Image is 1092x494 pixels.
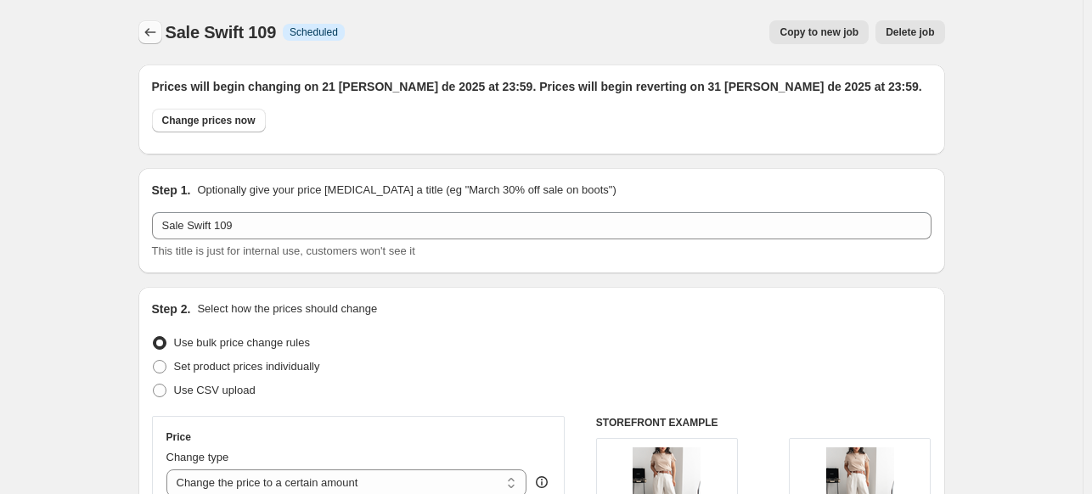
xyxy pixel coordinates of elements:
[596,416,932,429] h6: STOREFRONT EXAMPLE
[174,336,310,349] span: Use bulk price change rules
[166,430,191,444] h3: Price
[152,182,191,199] h2: Step 1.
[166,451,229,463] span: Change type
[152,212,932,239] input: 30% off holiday sale
[197,182,616,199] p: Optionally give your price [MEDICAL_DATA] a title (eg "March 30% off sale on boots")
[290,25,338,39] span: Scheduled
[174,360,320,373] span: Set product prices individually
[780,25,858,39] span: Copy to new job
[152,300,191,317] h2: Step 2.
[166,23,277,42] span: Sale Swift 109
[769,20,869,44] button: Copy to new job
[197,300,377,317] p: Select how the prices should change
[152,78,932,95] h2: Prices will begin changing on 21 [PERSON_NAME] de 2025 at 23:59. Prices will begin reverting on 3...
[152,244,415,257] span: This title is just for internal use, customers won't see it
[152,109,266,132] button: Change prices now
[174,384,256,396] span: Use CSV upload
[162,114,256,127] span: Change prices now
[533,474,550,491] div: help
[886,25,934,39] span: Delete job
[138,20,162,44] button: Price change jobs
[875,20,944,44] button: Delete job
